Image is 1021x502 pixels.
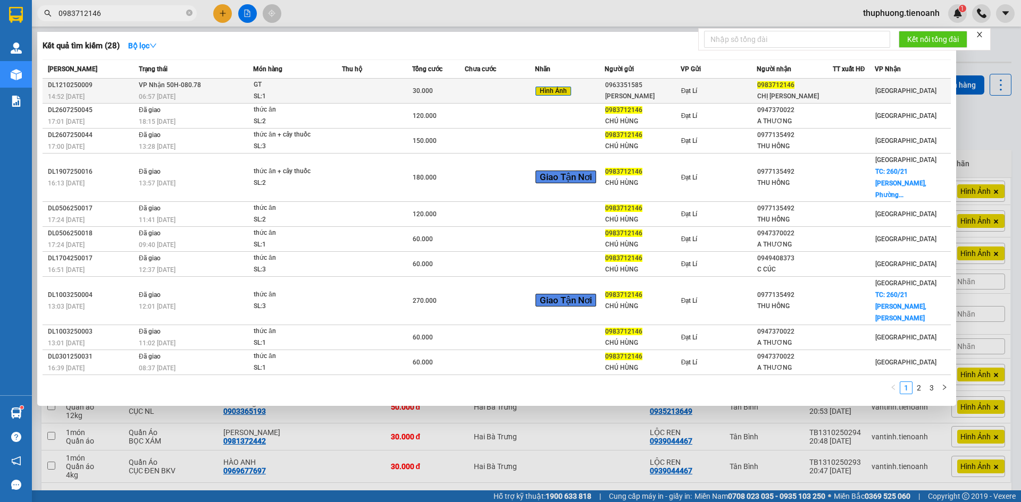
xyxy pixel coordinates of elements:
div: GT [254,79,333,91]
div: 0977135492 [757,166,832,177]
div: CHÚ HÙNG [605,177,680,189]
strong: Bộ lọc [128,41,157,50]
div: DL1003250003 [48,326,136,337]
button: left [887,381,900,394]
div: thức ăn + cây thuốc [254,129,333,141]
div: DL1003250004 [48,290,136,301]
button: right [938,381,951,394]
div: thức ăn [254,351,333,362]
span: 180.000 [413,174,437,181]
span: Đã giao [139,131,161,139]
span: 13:57 [DATE] [139,180,175,187]
span: 60.000 [413,334,433,341]
span: Hình Ảnh [535,87,571,96]
span: Đạt Lí [681,210,698,218]
span: 120.000 [413,112,437,120]
li: 3 [925,381,938,394]
span: [PERSON_NAME] [48,65,97,73]
div: SL: 1 [254,239,333,251]
div: 0977135492 [757,130,832,141]
span: VP Nhận 50H-080.78 [139,81,201,89]
div: SL: 1 [254,91,333,103]
span: 12:37 [DATE] [139,266,175,274]
span: Đạt Lí [681,235,698,243]
span: Đã giao [139,291,161,299]
span: Đạt Lí [681,174,698,181]
span: 0983712146 [605,291,642,299]
div: thức ăn + cây thuốc [254,166,333,177]
span: [GEOGRAPHIC_DATA] [875,156,936,164]
span: 14:52 [DATE] [48,93,85,100]
span: Thu hộ [342,65,362,73]
span: VP Nhận [875,65,901,73]
div: A THƯƠNG [757,362,832,373]
div: DL0506250017 [48,203,136,214]
sup: 1 [20,406,23,409]
span: 30.000 [413,87,433,95]
div: SL: 2 [254,116,333,127]
span: Đã giao [139,106,161,114]
div: thức ăn [254,252,333,264]
span: Đã giao [139,229,161,237]
div: thức ăn [254,289,333,301]
span: 17:24 [DATE] [48,216,85,224]
span: 17:24 [DATE] [48,241,85,249]
div: CHÚ HÙNG [605,239,680,250]
span: question-circle [11,432,21,442]
span: 12:01 [DATE] [139,303,175,310]
span: 120.000 [413,210,437,218]
span: Đã giao [139,353,161,360]
div: 0963351585 [605,80,680,91]
span: Nhãn [535,65,550,73]
div: CHÚ HÙNG [605,141,680,152]
span: [GEOGRAPHIC_DATA] [875,279,936,287]
div: 0947370022 [757,351,832,362]
div: 0947370022 [757,326,832,337]
h3: Kết quả tìm kiếm ( 28 ) [43,40,120,52]
span: 13:03 [DATE] [48,303,85,310]
span: Đã giao [139,205,161,212]
span: Tổng cước [412,65,442,73]
div: thức ăn [254,104,333,116]
span: 0983712146 [605,328,642,335]
li: 1 [900,381,913,394]
div: CHÚ HÙNG [605,116,680,127]
span: [GEOGRAPHIC_DATA] [875,359,936,366]
span: Đã giao [139,328,161,335]
span: close-circle [186,10,193,16]
div: DL1210250009 [48,80,136,91]
span: Người gửi [605,65,634,73]
div: THU HỒNG [757,177,832,189]
span: Người nhận [757,65,791,73]
span: right [941,384,948,390]
a: 3 [926,382,938,394]
img: solution-icon [11,96,22,107]
div: 0947370022 [757,228,832,239]
img: warehouse-icon [11,407,22,419]
input: Nhập số tổng đài [704,31,890,48]
span: 13:28 [DATE] [139,143,175,150]
span: 11:41 [DATE] [139,216,175,224]
span: Đạt Lí [681,112,698,120]
span: close [976,31,983,38]
span: Đạt Lí [681,260,698,268]
li: Next Page [938,381,951,394]
div: thức ăn [254,326,333,337]
span: Kết nối tổng đài [907,33,959,45]
span: left [890,384,897,390]
span: Giao Tận Nơi [535,171,596,183]
div: A THƯƠNG [757,239,832,250]
span: 0983712146 [605,106,642,114]
div: DL0301250031 [48,351,136,362]
div: CHÚ HÙNG [605,301,680,312]
li: Previous Page [887,381,900,394]
div: DL2607250044 [48,130,136,141]
span: 08:37 [DATE] [139,364,175,372]
span: [GEOGRAPHIC_DATA] [875,334,936,341]
span: 11:02 [DATE] [139,339,175,347]
div: thức ăn [254,202,333,214]
div: DL1907250016 [48,166,136,177]
div: A THƯƠNG [757,337,832,348]
span: 16:51 [DATE] [48,266,85,274]
span: 0983712146 [605,229,642,237]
